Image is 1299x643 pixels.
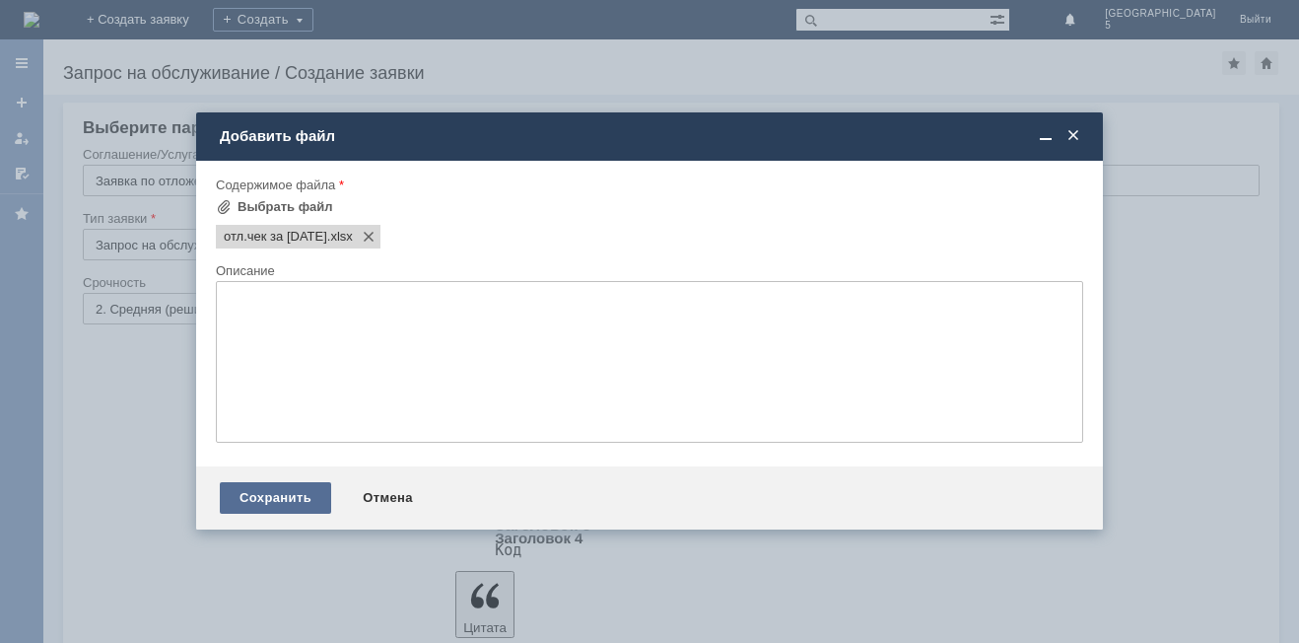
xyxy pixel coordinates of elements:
span: Свернуть (Ctrl + M) [1036,127,1056,145]
div: Добавить файл [220,127,1083,145]
span: Закрыть [1063,127,1083,145]
span: отл.чек за 11.08.25.xlsx [327,229,353,245]
div: Содержимое файла [216,179,1079,191]
div: Описание [216,264,1079,277]
div: [PERSON_NAME] О.Г/ Прошу удалить отложенный чек за [DATE] [8,8,288,39]
div: Выбрать файл [238,199,333,215]
span: отл.чек за 11.08.25.xlsx [224,229,327,245]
